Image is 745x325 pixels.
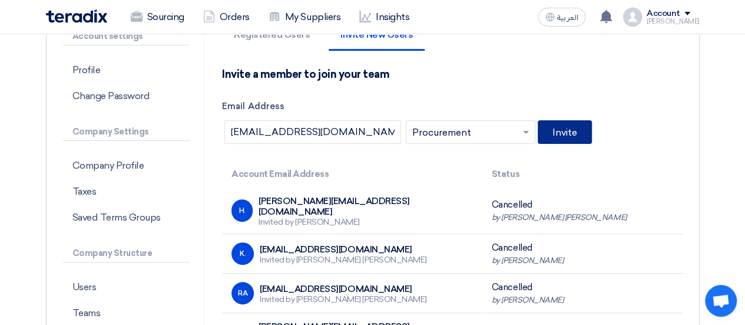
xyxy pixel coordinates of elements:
p: Company Profile [63,153,190,179]
div: [PERSON_NAME][EMAIL_ADDRESS][DOMAIN_NAME] [259,196,472,217]
p: Change Password [63,83,190,109]
div: by [PERSON_NAME] [PERSON_NAME] [492,212,673,224]
div: Invited by [PERSON_NAME] [PERSON_NAME] [260,255,427,265]
img: Teradix logo [46,9,107,23]
button: العربية [538,8,585,27]
div: Open chat [705,285,737,317]
th: Account Email Address [222,160,482,188]
div: [EMAIL_ADDRESS][DOMAIN_NAME] [260,284,427,294]
div: by [PERSON_NAME] [492,255,673,267]
p: Account settings [63,28,190,45]
div: H. [231,199,253,222]
div: [PERSON_NAME] [647,18,700,25]
div: K. [231,242,254,265]
div: RA [231,282,254,304]
input: Enter Email Address... [224,120,401,144]
p: Profile [63,57,190,83]
li: Invite New Users [329,30,425,51]
button: Invite [538,120,592,144]
div: by [PERSON_NAME] [492,294,673,306]
img: profile_test.png [623,8,642,27]
p: Company Settings [63,123,190,141]
a: Sourcing [121,4,194,30]
label: Email Address [222,100,683,113]
div: Account [647,9,680,19]
div: Cancelled [492,198,673,223]
div: Cancelled [492,281,673,306]
p: Saved Terms Groups [63,205,190,231]
li: Registered Users [222,30,322,51]
th: Status [482,160,683,188]
a: Insights [350,4,419,30]
div: Invited by [PERSON_NAME] [259,217,472,228]
p: Users [63,274,190,300]
div: Invited by [PERSON_NAME] [PERSON_NAME] [260,294,427,305]
div: Cancelled [492,241,673,266]
h4: Invite a member to join your team [222,68,389,81]
a: Orders [194,4,259,30]
span: العربية [557,14,578,22]
div: [EMAIL_ADDRESS][DOMAIN_NAME] [260,244,427,255]
p: Taxes [63,179,190,205]
p: Company Structure [63,245,190,262]
a: My Suppliers [259,4,350,30]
